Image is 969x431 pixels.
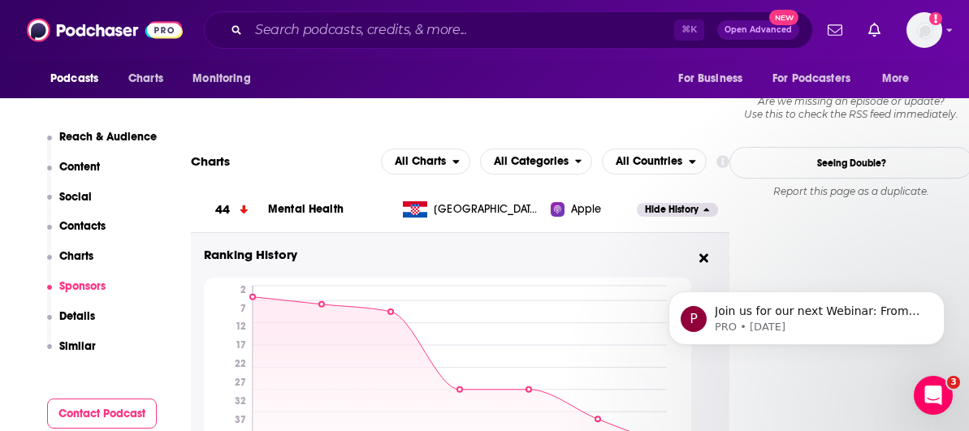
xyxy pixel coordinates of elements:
span: ⌘ K [674,19,704,41]
button: open menu [762,63,874,94]
button: Contacts [47,219,106,249]
span: All Countries [616,156,682,167]
a: Charts [118,63,173,94]
button: open menu [871,63,930,94]
span: More [882,67,910,90]
tspan: 22 [235,358,246,369]
input: Search podcasts, credits, & more... [249,17,674,43]
p: Similar [59,339,96,353]
tspan: 32 [235,394,246,406]
button: open menu [602,149,707,175]
h2: Categories [480,149,593,175]
div: Search podcasts, credits, & more... [204,11,813,49]
button: Social [47,190,93,220]
a: Mental Health [268,202,344,216]
button: Show profile menu [906,12,942,48]
tspan: 27 [235,377,246,388]
span: Podcasts [50,67,98,90]
span: Charts [128,67,163,90]
span: Hide History [645,203,699,217]
button: Hide History [637,203,718,217]
span: 3 [947,376,960,389]
iframe: Intercom live chat [914,376,953,415]
span: Monitoring [193,67,250,90]
p: Details [59,309,95,323]
iframe: Intercom notifications message [644,257,969,371]
button: Reach & Audience [47,130,158,160]
button: open menu [480,149,593,175]
a: [GEOGRAPHIC_DATA] [396,201,551,218]
p: Reach & Audience [59,130,157,144]
button: open menu [381,149,470,175]
button: Charts [47,249,94,279]
tspan: 7 [240,302,246,313]
p: Content [59,160,100,174]
span: All Charts [395,156,446,167]
span: Apple [571,201,602,218]
p: Message from PRO, sent 33w ago [71,62,280,77]
button: open menu [181,63,271,94]
button: Contact Podcast [47,399,158,429]
span: New [769,10,798,25]
img: User Profile [906,12,942,48]
button: Open AdvancedNew [717,20,799,40]
p: Sponsors [59,279,106,293]
span: Croatia [434,201,539,218]
span: For Podcasters [772,67,850,90]
span: Open Advanced [725,26,792,34]
button: Content [47,160,101,190]
h2: Platforms [381,149,470,175]
button: open menu [39,63,119,94]
tspan: 17 [236,339,246,351]
span: For Business [678,67,742,90]
h3: 44 [215,200,230,219]
button: open menu [667,63,763,94]
h3: Ranking History [204,246,691,265]
tspan: 2 [240,283,246,295]
a: 44 [191,187,268,232]
a: Show notifications dropdown [862,16,887,44]
p: Charts [59,249,93,263]
svg: Add a profile image [929,12,942,25]
button: Sponsors [47,279,106,309]
h2: Countries [602,149,707,175]
tspan: 12 [236,321,246,332]
a: Show notifications dropdown [821,16,849,44]
h2: Charts [191,153,230,169]
img: Podchaser - Follow, Share and Rate Podcasts [27,15,183,45]
span: Logged in as KTMSseat4 [906,12,942,48]
button: Similar [47,339,97,369]
p: Contacts [59,219,106,233]
a: Apple [551,201,636,218]
tspan: 37 [235,413,246,425]
span: All Categories [494,156,569,167]
button: Details [47,309,96,339]
p: Social [59,190,92,204]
